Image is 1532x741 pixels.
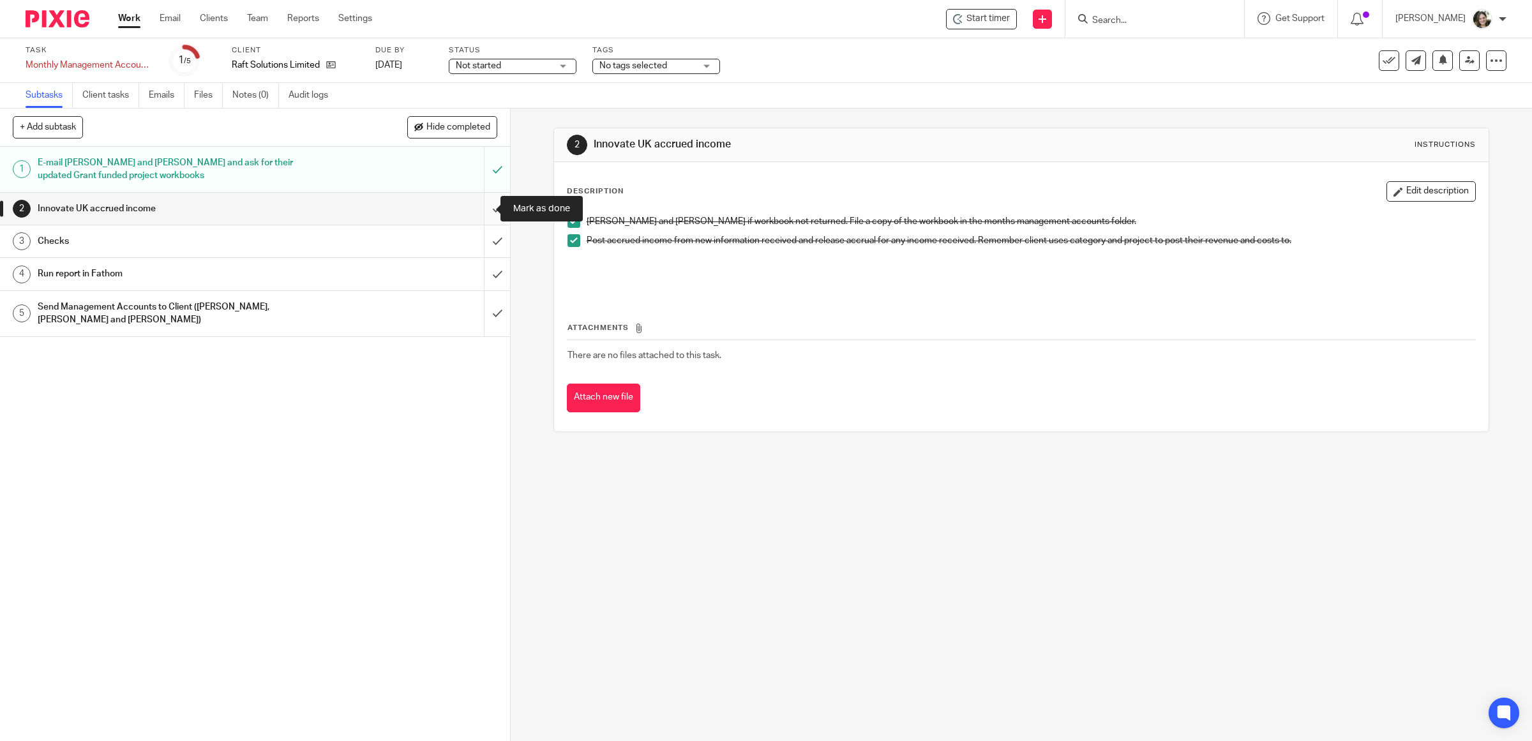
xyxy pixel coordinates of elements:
span: Get Support [1275,14,1325,23]
span: Not started [456,61,501,70]
span: There are no files attached to this task. [567,351,721,360]
p: Post accrued income from new information received and release accrual for any income received. Re... [587,234,1476,247]
div: 1 [13,160,31,178]
img: barbara-raine-.jpg [1472,9,1492,29]
button: Hide completed [407,116,497,138]
a: Notes (0) [232,83,279,108]
p: [PERSON_NAME] [1395,12,1466,25]
div: 3 [13,232,31,250]
a: Subtasks [26,83,73,108]
a: Clients [200,12,228,25]
p: [PERSON_NAME] and [PERSON_NAME] if workbook not returned. File a copy of the workbook in the mont... [587,215,1476,228]
div: Instructions [1415,140,1476,150]
small: /5 [184,57,191,64]
h1: Send Management Accounts to Client ([PERSON_NAME], [PERSON_NAME] and [PERSON_NAME]) [38,297,327,330]
h1: Innovate UK accrued income [594,138,1048,151]
div: 5 [13,304,31,322]
a: Emails [149,83,184,108]
h1: Checks [38,232,327,251]
h1: Innovate UK accrued income [38,199,327,218]
span: No tags selected [599,61,667,70]
button: + Add subtask [13,116,83,138]
a: Audit logs [289,83,338,108]
div: 2 [13,200,31,218]
a: Settings [338,12,372,25]
a: Files [194,83,223,108]
label: Task [26,45,153,56]
p: Raft Solutions Limited [232,59,320,71]
a: Reports [287,12,319,25]
span: Start timer [966,12,1010,26]
span: Attachments [567,324,629,331]
a: Work [118,12,140,25]
span: Hide completed [426,123,490,133]
button: Edit description [1386,181,1476,202]
h1: Run report in Fathom [38,264,327,283]
label: Status [449,45,576,56]
button: Attach new file [567,384,640,412]
label: Due by [375,45,433,56]
div: Monthly Management Accounts - Raft Solutions Ltd [26,59,153,71]
img: Pixie [26,10,89,27]
h1: E-mail [PERSON_NAME] and [PERSON_NAME] and ask for their updated Grant funded project workbooks [38,153,327,186]
a: Team [247,12,268,25]
a: Email [160,12,181,25]
span: [DATE] [375,61,402,70]
p: Description [567,186,624,197]
div: 4 [13,266,31,283]
div: 1 [178,53,191,68]
div: Raft Solutions Limited - Monthly Management Accounts - Raft Solutions Ltd [946,9,1017,29]
a: Client tasks [82,83,139,108]
input: Search [1091,15,1206,27]
div: 2 [567,135,587,155]
label: Tags [592,45,720,56]
label: Client [232,45,359,56]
